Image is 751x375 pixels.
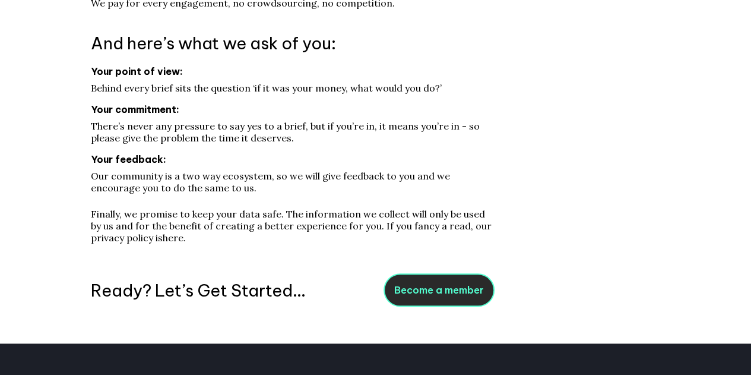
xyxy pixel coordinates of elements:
[91,170,494,194] dd: Our community is a two way ecosystem, so we will give feedback to you and we encourage you to do ...
[91,208,494,244] dd: Finally, we promise to keep your data safe. The information we collect will only be used by us an...
[91,153,494,165] dt: Your feedback:
[394,284,484,296] span: Become a member
[91,82,494,94] dd: Behind every brief sits the question ‘if it was your money, what would you do?’
[91,33,495,53] h3: And here’s what we ask of you:
[91,65,494,77] dt: Your point of view:
[91,280,306,301] h4: Ready? Let’s Get Started...
[91,103,494,115] dt: Your commitment:
[163,232,186,244] a: here.
[91,120,494,144] dd: There’s never any pressure to say yes to a brief, but if you’re in, it means you’re in - so pleas...
[384,273,495,307] a: Become a member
